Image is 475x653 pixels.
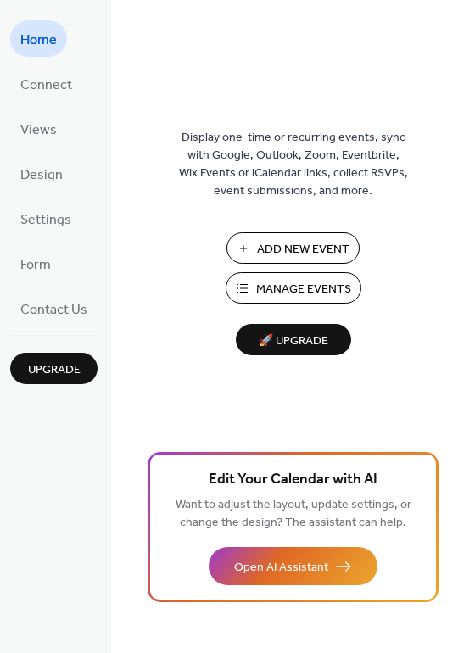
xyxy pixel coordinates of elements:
[20,297,87,323] span: Contact Us
[28,361,81,379] span: Upgrade
[10,20,67,57] a: Home
[20,27,57,53] span: Home
[20,162,63,188] span: Design
[209,468,377,492] span: Edit Your Calendar with AI
[20,117,57,143] span: Views
[256,281,351,299] span: Manage Events
[10,245,61,282] a: Form
[209,547,377,585] button: Open AI Assistant
[179,129,408,200] span: Display one-time or recurring events, sync with Google, Outlook, Zoom, Eventbrite, Wix Events or ...
[10,353,98,384] button: Upgrade
[10,155,73,192] a: Design
[10,65,82,102] a: Connect
[20,207,71,233] span: Settings
[10,200,81,237] a: Settings
[257,241,349,259] span: Add New Event
[20,252,51,278] span: Form
[236,324,351,355] button: 🚀 Upgrade
[226,272,361,304] button: Manage Events
[246,330,341,353] span: 🚀 Upgrade
[10,110,67,147] a: Views
[234,559,328,577] span: Open AI Assistant
[10,290,98,326] a: Contact Us
[20,72,72,98] span: Connect
[226,232,360,264] button: Add New Event
[176,494,411,534] span: Want to adjust the layout, update settings, or change the design? The assistant can help.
